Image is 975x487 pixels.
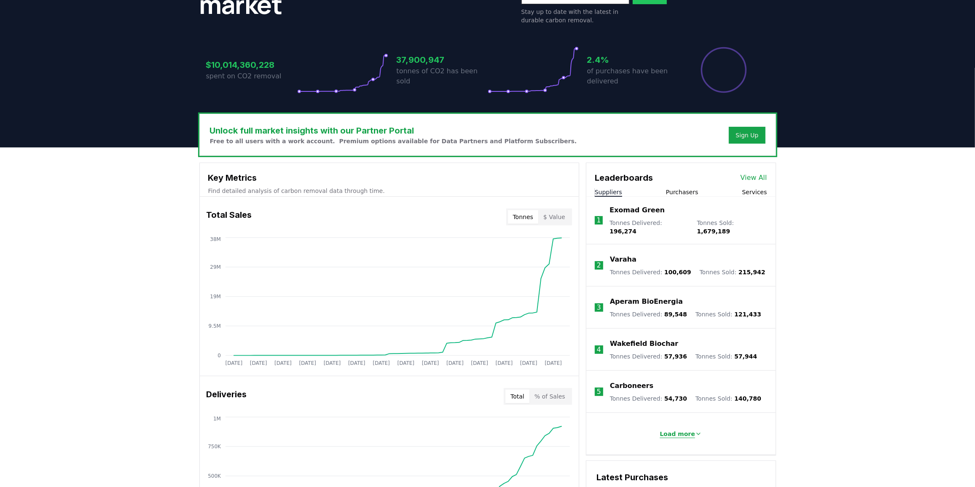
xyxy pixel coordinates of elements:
a: View All [741,173,767,183]
span: 1,679,189 [697,228,730,235]
p: of purchases have been delivered [587,66,678,86]
span: 57,944 [734,353,757,360]
tspan: [DATE] [446,360,464,366]
span: 140,780 [734,395,761,402]
p: Tonnes Delivered : [610,394,687,403]
p: Find detailed analysis of carbon removal data through time. [208,187,570,195]
tspan: [DATE] [496,360,513,366]
p: 4 [597,345,601,355]
button: $ Value [538,210,570,224]
p: Tonnes Sold : [696,394,761,403]
p: Tonnes Delivered : [610,268,691,276]
h3: Total Sales [207,209,252,225]
a: Exomad Green [610,205,665,215]
p: Stay up to date with the latest in durable carbon removal. [521,8,629,24]
h3: Deliveries [207,388,247,405]
a: Varaha [610,254,637,265]
p: Tonnes Sold : [696,310,761,318]
p: 3 [597,302,601,313]
tspan: 750K [208,444,221,450]
h3: $10,014,360,228 [206,59,297,71]
button: Load more [653,425,709,442]
a: Sign Up [736,131,758,139]
tspan: [DATE] [274,360,292,366]
tspan: [DATE] [348,360,365,366]
p: Tonnes Sold : [697,219,767,235]
span: 57,936 [664,353,687,360]
a: Aperam BioEnergia [610,297,683,307]
tspan: 19M [210,294,221,300]
span: 89,548 [664,311,687,318]
p: Tonnes Delivered : [610,352,687,361]
button: Sign Up [729,127,765,144]
span: 215,942 [739,269,765,276]
tspan: [DATE] [323,360,341,366]
h3: 2.4% [587,54,678,66]
p: Tonnes Sold : [696,352,757,361]
p: Tonnes Delivered : [610,219,688,235]
p: 2 [597,260,601,270]
tspan: [DATE] [225,360,242,366]
p: spent on CO2 removal [206,71,297,81]
button: Services [742,188,767,196]
tspan: 1M [213,416,220,422]
tspan: [DATE] [250,360,267,366]
tspan: 500K [208,473,221,479]
tspan: 29M [210,264,221,270]
button: Suppliers [595,188,622,196]
span: 100,609 [664,269,691,276]
h3: Unlock full market insights with our Partner Portal [210,124,577,137]
span: 54,730 [664,395,687,402]
span: 196,274 [610,228,637,235]
tspan: [DATE] [471,360,488,366]
h3: 37,900,947 [397,54,488,66]
p: tonnes of CO2 has been sold [397,66,488,86]
tspan: [DATE] [520,360,537,366]
p: Tonnes Sold : [700,268,765,276]
tspan: [DATE] [397,360,414,366]
tspan: [DATE] [373,360,390,366]
tspan: 9.5M [208,323,220,329]
div: Percentage of sales delivered [700,46,747,94]
tspan: 38M [210,236,221,242]
p: Tonnes Delivered : [610,310,687,318]
button: Total [505,390,529,403]
tspan: [DATE] [422,360,439,366]
a: Wakefield Biochar [610,339,678,349]
button: % of Sales [529,390,570,403]
h3: Key Metrics [208,171,570,184]
button: Tonnes [508,210,538,224]
p: 1 [596,215,601,225]
p: Load more [660,430,695,438]
tspan: 0 [218,353,221,359]
button: Purchasers [666,188,698,196]
h3: Latest Purchases [596,471,765,484]
span: 121,433 [734,311,761,318]
h3: Leaderboards [595,171,653,184]
p: Free to all users with a work account. Premium options available for Data Partners and Platform S... [210,137,577,145]
p: 5 [597,387,601,397]
tspan: [DATE] [299,360,316,366]
tspan: [DATE] [545,360,562,366]
a: Carboneers [610,381,653,391]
